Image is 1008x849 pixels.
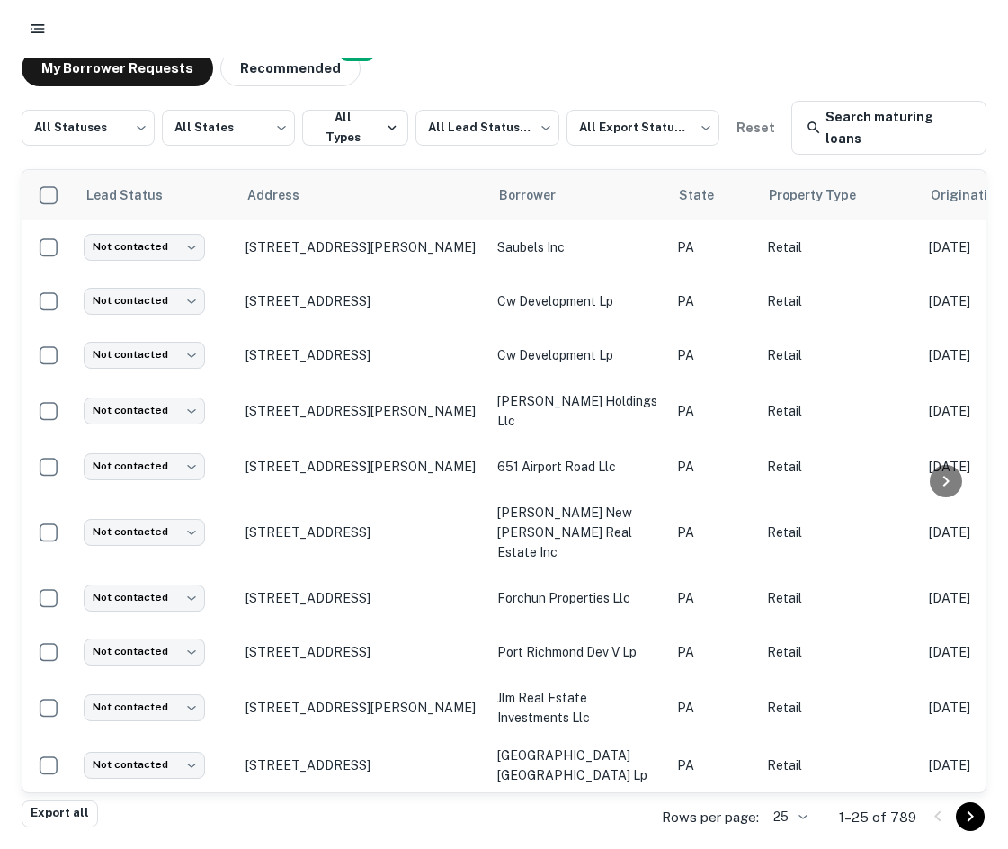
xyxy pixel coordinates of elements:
p: PA [677,523,749,542]
p: Retail [767,401,911,421]
p: [STREET_ADDRESS] [245,590,479,606]
div: All Export Statuses [566,104,719,151]
th: Address [236,170,488,220]
p: PA [677,755,749,775]
p: [STREET_ADDRESS][PERSON_NAME] [245,239,479,255]
p: [STREET_ADDRESS] [245,293,479,309]
th: Borrower [488,170,668,220]
button: All Types [302,110,409,146]
p: [STREET_ADDRESS] [245,347,479,363]
th: Property Type [758,170,920,220]
span: Property Type [769,184,879,206]
p: PA [677,291,749,311]
p: [PERSON_NAME] holdings llc [497,391,659,431]
p: PA [677,457,749,477]
p: [STREET_ADDRESS] [245,524,479,541]
p: Retail [767,698,911,718]
p: [PERSON_NAME] new [PERSON_NAME] real estate inc [497,503,659,562]
iframe: Chat Widget [918,705,1008,791]
p: Retail [767,755,911,775]
button: Reset [727,110,784,146]
p: [STREET_ADDRESS][PERSON_NAME] [245,700,479,716]
div: Not contacted [84,234,205,260]
p: Retail [767,588,911,608]
button: My Borrower Requests [22,50,213,86]
div: Not contacted [84,453,205,479]
p: forchun properties llc [497,588,659,608]
p: [STREET_ADDRESS] [245,644,479,660]
p: PA [677,345,749,365]
p: [STREET_ADDRESS] [245,757,479,773]
p: jlm real estate investments llc [497,688,659,728]
p: Retail [767,523,911,542]
div: 25 [766,804,810,830]
p: cw development lp [497,291,659,311]
p: PA [677,237,749,257]
p: Retail [767,291,911,311]
div: All Lead Statuses [415,104,559,151]
p: [GEOGRAPHIC_DATA] [GEOGRAPHIC_DATA] lp [497,746,659,785]
p: cw development lp [497,345,659,365]
span: Borrower [499,184,579,206]
span: State [679,184,737,206]
div: Not contacted [84,288,205,314]
div: Not contacted [84,639,205,665]
span: Address [247,184,323,206]
p: saubels inc [497,237,659,257]
p: PA [677,698,749,718]
button: Recommended [220,50,361,86]
p: [STREET_ADDRESS][PERSON_NAME] [245,459,479,475]
p: port richmond dev v lp [497,642,659,662]
button: Go to next page [956,802,985,831]
p: PA [677,401,749,421]
div: Not contacted [84,519,205,545]
p: 1–25 of 789 [839,807,916,828]
p: 651 airport road llc [497,457,659,477]
div: All States [162,104,295,151]
p: Rows per page: [662,807,759,828]
p: Retail [767,457,911,477]
p: PA [677,642,749,662]
div: Not contacted [84,398,205,424]
span: Lead Status [85,184,186,206]
div: All Statuses [22,104,155,151]
div: Not contacted [84,342,205,368]
div: Not contacted [84,752,205,778]
p: Retail [767,642,911,662]
th: State [668,170,758,220]
p: Retail [767,237,911,257]
p: PA [677,588,749,608]
button: Export all [22,800,98,827]
p: Retail [767,345,911,365]
th: Lead Status [75,170,236,220]
div: Not contacted [84,694,205,720]
a: Search maturing loans [791,101,986,155]
p: [STREET_ADDRESS][PERSON_NAME] [245,403,479,419]
div: Not contacted [84,585,205,611]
